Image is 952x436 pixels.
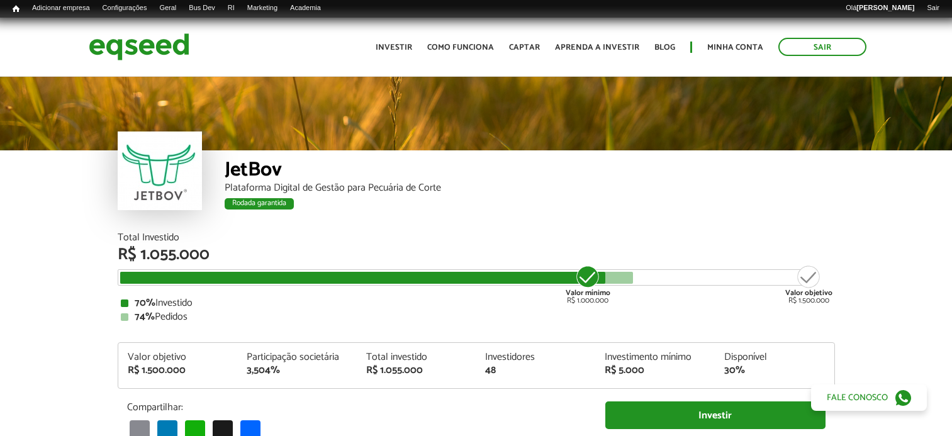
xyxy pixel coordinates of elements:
a: Sair [921,3,946,13]
div: Investido [121,298,832,308]
div: R$ 1.500.000 [128,366,228,376]
div: R$ 1.000.000 [564,264,612,305]
div: Investidores [485,352,586,362]
div: R$ 5.000 [605,366,705,376]
a: Academia [284,3,327,13]
span: Início [13,4,20,13]
a: Fale conosco [811,384,927,411]
strong: 70% [135,294,155,311]
div: JetBov [225,160,835,183]
div: Plataforma Digital de Gestão para Pecuária de Corte [225,183,835,193]
a: Geral [153,3,182,13]
div: 3,504% [247,366,347,376]
p: Compartilhar: [127,401,586,413]
a: Configurações [96,3,154,13]
div: Disponível [724,352,825,362]
a: Início [6,3,26,15]
strong: 74% [135,308,155,325]
strong: Valor objetivo [785,287,832,299]
div: Pedidos [121,312,832,322]
strong: [PERSON_NAME] [856,4,914,11]
a: Captar [509,43,540,52]
a: RI [221,3,241,13]
a: Olá[PERSON_NAME] [839,3,921,13]
div: Total Investido [118,233,835,243]
div: Valor objetivo [128,352,228,362]
a: Adicionar empresa [26,3,96,13]
div: R$ 1.055.000 [366,366,467,376]
a: Aprenda a investir [555,43,639,52]
img: EqSeed [89,30,189,64]
div: Total investido [366,352,467,362]
strong: Valor mínimo [566,287,610,299]
a: Blog [654,43,675,52]
a: Bus Dev [182,3,221,13]
div: 30% [724,366,825,376]
a: Minha conta [707,43,763,52]
a: Como funciona [427,43,494,52]
a: Investir [605,401,826,430]
div: Investimento mínimo [605,352,705,362]
a: Investir [376,43,412,52]
a: Marketing [241,3,284,13]
div: R$ 1.500.000 [785,264,832,305]
div: Participação societária [247,352,347,362]
div: R$ 1.055.000 [118,247,835,263]
a: Sair [778,38,866,56]
div: 48 [485,366,586,376]
div: Rodada garantida [225,198,294,210]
